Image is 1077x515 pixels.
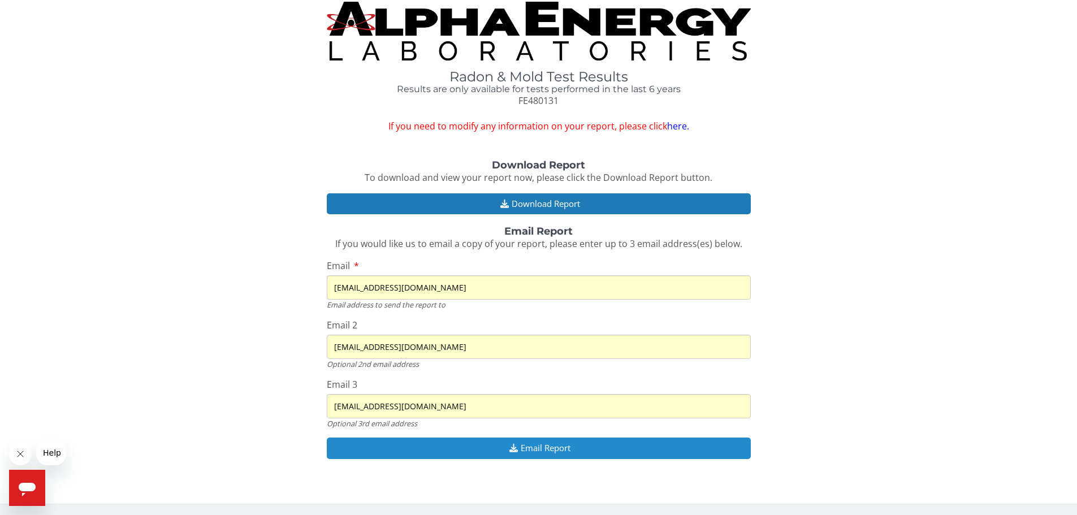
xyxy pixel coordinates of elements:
div: Email address to send the report to [327,300,751,310]
span: If you would like us to email a copy of your report, please enter up to 3 email address(es) below. [335,237,742,250]
span: Email 3 [327,378,357,391]
iframe: Close message [9,443,32,465]
iframe: Message from company [36,440,66,465]
a: here. [667,120,689,132]
span: If you need to modify any information on your report, please click [327,120,751,133]
img: TightCrop.jpg [327,2,751,60]
strong: Download Report [492,159,585,171]
button: Email Report [327,438,751,458]
span: FE480131 [518,94,559,107]
div: Optional 2nd email address [327,359,751,369]
iframe: Button to launch messaging window [9,470,45,506]
button: Download Report [327,193,751,214]
span: To download and view your report now, please click the Download Report button. [365,171,712,184]
span: Email 2 [327,319,357,331]
h4: Results are only available for tests performed in the last 6 years [327,84,751,94]
div: Optional 3rd email address [327,418,751,429]
strong: Email Report [504,225,573,237]
span: Email [327,259,350,272]
h1: Radon & Mold Test Results [327,70,751,84]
